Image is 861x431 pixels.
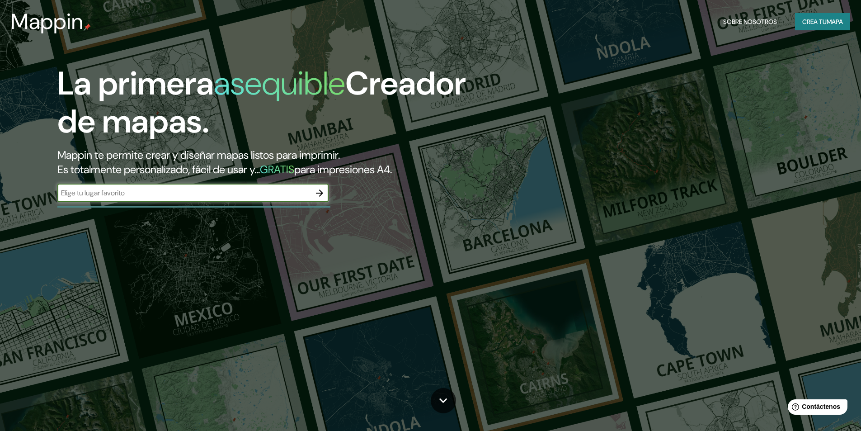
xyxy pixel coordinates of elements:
font: Mappin [11,7,84,36]
font: GRATIS [260,162,294,176]
font: Es totalmente personalizado, fácil de usar y... [57,162,260,176]
input: Elige tu lugar favorito [57,188,311,198]
font: Crea tu [802,18,827,26]
font: asequible [214,62,345,104]
font: para impresiones A4. [294,162,392,176]
font: Sobre nosotros [723,18,777,26]
button: Crea tumapa [795,13,850,30]
font: mapa [827,18,843,26]
font: La primera [57,62,214,104]
font: Mappin te permite crear y diseñar mapas listos para imprimir. [57,148,340,162]
img: pin de mapeo [84,24,91,31]
font: Creador de mapas. [57,62,466,142]
button: Sobre nosotros [720,13,781,30]
iframe: Lanzador de widgets de ayuda [781,396,851,421]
